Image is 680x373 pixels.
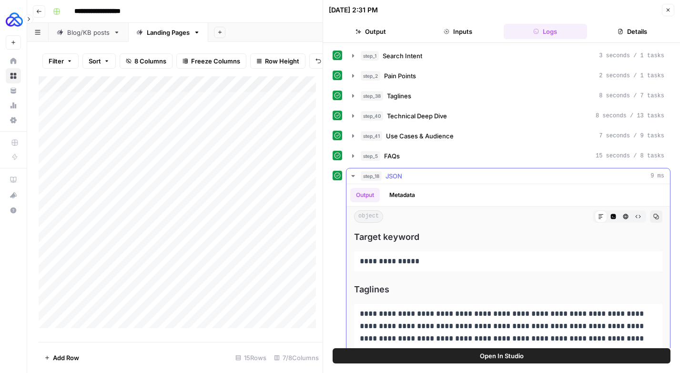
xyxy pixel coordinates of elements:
span: Open In Studio [480,351,524,361]
span: 8 seconds / 7 tasks [599,92,664,100]
button: Open In Studio [333,348,670,363]
button: 9 ms [346,168,670,184]
span: FAQs [384,151,400,161]
button: 8 seconds / 13 tasks [346,108,670,124]
button: Inputs [416,24,499,39]
span: object [354,210,383,223]
span: step_5 [361,151,380,161]
button: Freeze Columns [176,53,246,69]
button: Help + Support [6,203,21,218]
button: Output [350,188,380,202]
button: Filter [42,53,79,69]
button: Sort [82,53,116,69]
span: Search Intent [383,51,422,61]
span: Target keyword [354,230,662,244]
button: 8 seconds / 7 tasks [346,88,670,104]
a: Home [6,53,21,69]
span: Pain Points [384,71,416,81]
button: 2 seconds / 1 tasks [346,68,670,83]
button: What's new? [6,187,21,203]
a: Settings [6,113,21,128]
span: step_18 [361,171,382,181]
a: AirOps Academy [6,172,21,187]
span: Sort [89,56,101,66]
img: AUQ Logo [6,11,23,28]
span: 9 ms [650,172,664,180]
button: Output [329,24,412,39]
button: 3 seconds / 1 tasks [346,48,670,63]
div: 7/8 Columns [270,350,323,365]
div: 15 Rows [232,350,270,365]
button: Logs [504,24,587,39]
button: 15 seconds / 8 tasks [346,148,670,164]
span: 7 seconds / 9 tasks [599,132,664,140]
span: 3 seconds / 1 tasks [599,52,664,60]
a: Usage [6,98,21,113]
span: Row Height [265,56,299,66]
span: 15 seconds / 8 tasks [596,152,664,160]
span: step_1 [361,51,379,61]
div: Blog/KB posts [67,28,110,37]
a: Browse [6,68,21,83]
span: Freeze Columns [191,56,240,66]
span: Filter [49,56,64,66]
span: step_41 [361,131,382,141]
button: 8 Columns [120,53,173,69]
a: Blog/KB posts [49,23,128,42]
span: Technical Deep Dive [387,111,447,121]
button: 7 seconds / 9 tasks [346,128,670,144]
span: Add Row [53,353,79,363]
button: Row Height [250,53,305,69]
span: 2 seconds / 1 tasks [599,72,664,80]
span: 8 seconds / 13 tasks [596,112,664,120]
button: Workspace: AUQ [6,8,21,31]
span: Taglines [387,91,411,101]
a: Your Data [6,83,21,98]
span: step_38 [361,91,383,101]
button: Metadata [384,188,421,202]
div: [DATE] 2:31 PM [329,5,378,15]
span: JSON [386,171,402,181]
span: Use Cases & Audience [386,131,454,141]
div: What's new? [6,188,20,202]
span: step_40 [361,111,383,121]
button: Add Row [39,350,85,365]
span: step_2 [361,71,380,81]
span: 8 Columns [134,56,166,66]
a: Landing Pages [128,23,208,42]
span: Taglines [354,283,662,296]
button: Details [591,24,674,39]
div: Landing Pages [147,28,190,37]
